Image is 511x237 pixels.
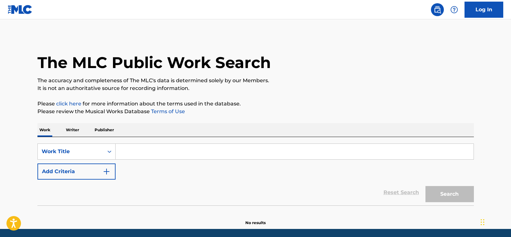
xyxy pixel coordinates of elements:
form: Search Form [37,143,474,205]
button: Add Criteria [37,163,116,180]
p: Work [37,123,52,137]
p: It is not an authoritative source for recording information. [37,84,474,92]
div: Work Title [42,148,100,155]
a: Public Search [431,3,444,16]
div: Drag [481,212,485,232]
p: Publisher [93,123,116,137]
iframe: Chat Widget [479,206,511,237]
a: Log In [465,2,503,18]
a: Terms of Use [150,108,185,114]
h1: The MLC Public Work Search [37,53,271,72]
img: search [434,6,441,14]
p: Please review the Musical Works Database [37,108,474,115]
img: 9d2ae6d4665cec9f34b9.svg [103,168,110,175]
p: The accuracy and completeness of The MLC's data is determined solely by our Members. [37,77,474,84]
p: No results [245,212,266,226]
img: help [450,6,458,14]
p: Writer [64,123,81,137]
a: click here [56,101,81,107]
img: MLC Logo [8,5,33,14]
p: Please for more information about the terms used in the database. [37,100,474,108]
div: Help [448,3,461,16]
